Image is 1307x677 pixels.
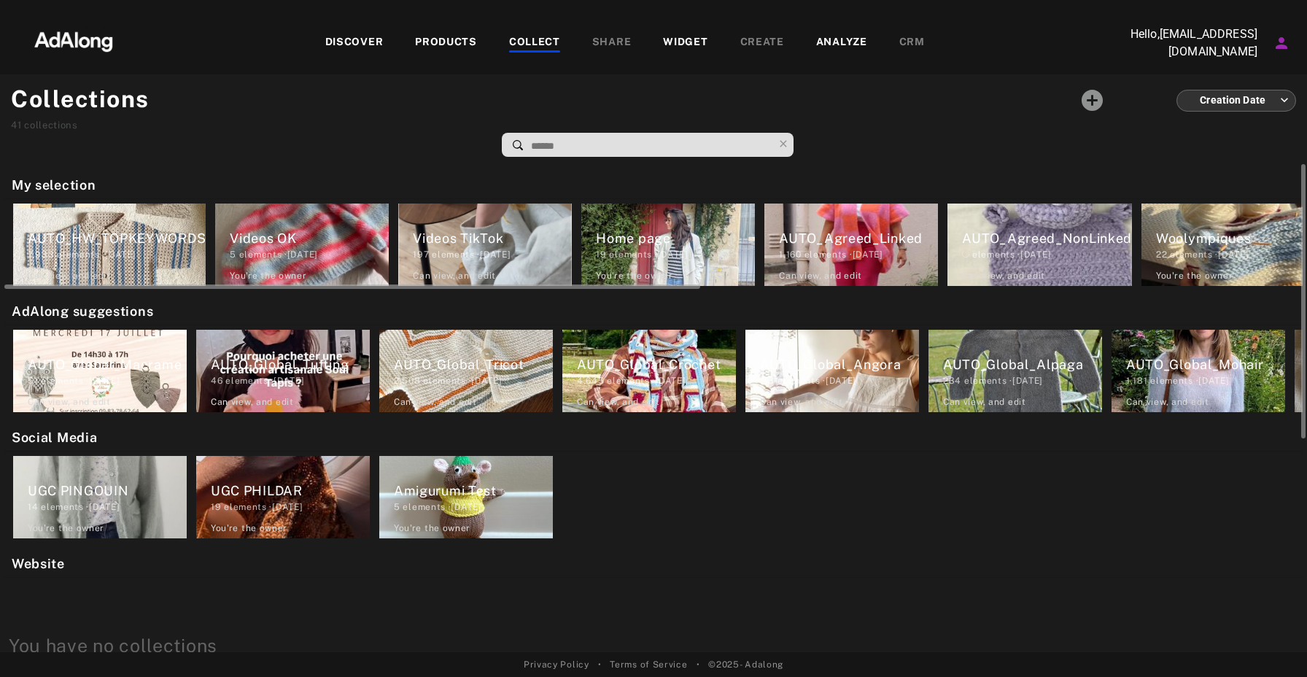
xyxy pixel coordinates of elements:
div: WIDGET [663,34,707,52]
a: Terms of Service [610,658,687,671]
div: elements · [DATE] [1126,374,1285,387]
div: UGC PHILDAR [211,481,370,500]
div: AUTO_Global_Macrame51 elements ·[DATE]Can view, and edit [9,325,191,417]
span: © 2025 - Adalong [708,658,783,671]
div: AUTO_Global_Alpaga [943,355,1102,374]
div: elements · [DATE] [577,374,736,387]
span: 14 [28,502,38,512]
div: You're the owner [28,522,104,535]
div: AUTO_HW_TOPKEYWORDS [28,228,206,248]
span: 41 [11,120,21,131]
span: 1,160 [779,249,802,260]
div: AUTO_Global_Tricot [394,355,553,374]
div: Can view , and edit [943,395,1026,409]
div: elements · [DATE] [211,500,370,514]
span: 234 [943,376,961,386]
div: AUTO_Agreed_NonLinked elements ·[DATE]Can view, and edit [943,199,1136,290]
div: elements · [DATE] [394,500,553,514]
div: You're the owner [394,522,470,535]
div: elements · [DATE] [28,500,187,514]
div: CREATE [740,34,784,52]
div: UGC PHILDAR19 elements ·[DATE]You're the owner [192,452,374,543]
div: Can view , and edit [962,269,1045,282]
div: AUTO_Global_Macrame [28,355,187,374]
div: Amigurumi Test [394,481,553,500]
div: AUTO_HW_TOPKEYWORDS7,933 elements ·[DATE]Can view, and edit [9,199,210,290]
button: Add a collecton [1074,82,1111,119]
div: Can view , and edit [1126,395,1209,409]
iframe: Chat Widget [1234,607,1307,677]
div: Videos TikTok [413,228,572,248]
div: AUTO_Global_Angora118 elements ·[DATE]Can view, and edit [741,325,923,417]
div: DISCOVER [325,34,384,52]
div: elements · [DATE] [413,248,572,261]
div: Amigurumi Test5 elements ·[DATE]You're the owner [375,452,557,543]
div: elements · [DATE] [943,374,1102,387]
div: elements · [DATE] [28,374,187,387]
div: AUTO_Agreed_NonLinked [962,228,1132,248]
span: 19 [211,502,221,512]
div: elements · [DATE] [28,248,206,261]
div: Can view , and edit [28,269,111,282]
div: elements · [DATE] [962,248,1132,261]
div: PRODUCTS [415,34,477,52]
h2: Social Media [12,428,1303,447]
span: 51 [28,376,38,386]
span: 5 [394,502,400,512]
span: 1,181 [1126,376,1148,386]
div: elements · [DATE] [230,248,389,261]
div: elements · [DATE] [596,248,755,261]
span: 118 [760,376,775,386]
div: SHARE [592,34,632,52]
div: Home page19 elements ·[DATE]You're the owner [577,199,759,290]
div: AUTO_Global_Angora [760,355,919,374]
button: Account settings [1269,31,1294,55]
div: elements · [DATE] [394,374,553,387]
div: Videos TikTok197 elements ·[DATE]Can view, and edit [394,199,576,290]
div: Can view , and edit [28,395,111,409]
div: You're the owner [230,269,306,282]
span: 22 [1156,249,1167,260]
div: UGC PINGOUIN [28,481,187,500]
div: AUTO_Global_Crochet4,645 elements ·[DATE]Can view, and edit [558,325,740,417]
h1: Collections [11,82,150,117]
div: AUTO_Global_Tufting [211,355,370,374]
h2: AdAlong suggestions [12,301,1303,321]
div: AUTO_Agreed_Linked [779,228,938,248]
div: AUTO_Global_Crochet [577,355,736,374]
h2: Website [12,554,1303,573]
div: You're the owner [596,269,672,282]
span: 4,645 [577,376,605,386]
div: AUTO_Global_Tricot2,508 elements ·[DATE]Can view, and edit [375,325,557,417]
span: 46 [211,376,222,386]
div: Can view , and edit [577,395,660,409]
img: 63233d7d88ed69de3c212112c67096b6.png [9,18,138,62]
div: collections [11,118,150,133]
div: AUTO_Agreed_Linked1,160 elements ·[DATE]Can view, and edit [760,199,942,290]
span: 197 [413,249,429,260]
span: • [598,658,602,671]
span: 2,508 [394,376,421,386]
div: Can view , and edit [211,395,294,409]
div: Can view , and edit [779,269,862,282]
div: ANALYZE [816,34,867,52]
span: • [697,658,700,671]
div: You're the owner [1156,269,1233,282]
div: Can view , and edit [394,395,477,409]
div: You're the owner [211,522,287,535]
span: 7,933 [28,249,55,260]
div: Widget de chat [1234,607,1307,677]
div: elements · [DATE] [211,374,370,387]
div: elements · [DATE] [779,248,938,261]
h2: My selection [12,175,1303,195]
div: AUTO_Global_Mohair [1126,355,1285,374]
div: Videos OK [230,228,389,248]
div: CRM [899,34,925,52]
div: AUTO_Global_Mohair1,181 elements ·[DATE]Can view, and edit [1107,325,1289,417]
div: Videos OK5 elements ·[DATE]You're the owner [211,199,393,290]
span: 19 [596,249,606,260]
div: COLLECT [509,34,560,52]
div: Can view , and edit [413,269,496,282]
div: Home page [596,228,755,248]
div: Can view , and edit [760,395,843,409]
